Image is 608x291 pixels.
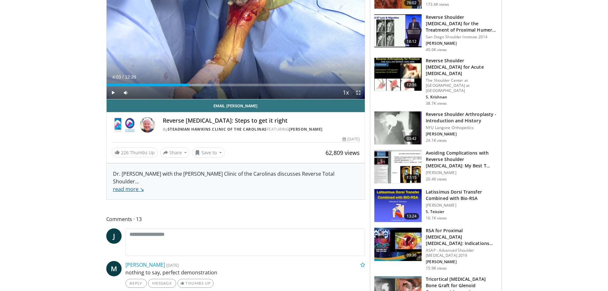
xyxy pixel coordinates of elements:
a: Email [PERSON_NAME] [107,99,365,112]
span: ... [113,178,144,193]
span: 62,809 views [326,149,360,157]
span: Comments 13 [106,215,365,223]
p: S. Teissier [426,209,498,214]
a: Message [148,279,176,288]
img: Steadman Hawkins Clinic of the Carolinas [112,117,137,133]
h3: Reverse Shoulder [MEDICAL_DATA] for the Treatment of Proximal Humeral … [426,14,498,33]
a: M [106,261,122,276]
p: [PERSON_NAME] [426,41,498,46]
p: [PERSON_NAME] [426,259,498,264]
span: 12:16 [404,82,419,88]
button: Playback Rate [339,86,352,99]
a: 226 Thumbs Up [112,148,158,157]
span: 03:42 [404,135,419,142]
a: 03:42 Reverse Shoulder Arthroplasty - Introduction and History NYU Langone Orthopedics [PERSON_NA... [374,111,498,145]
button: Play [107,86,119,99]
div: [DATE] [342,136,360,142]
span: 09:36 [404,252,419,258]
h3: Reverse Shoulder [MEDICAL_DATA] for Acute [MEDICAL_DATA] [426,57,498,77]
p: [PERSON_NAME] [426,170,498,175]
a: 09:36 RSA for Proximal [MEDICAL_DATA] [MEDICAL_DATA]: Indications and Tips for Maximiz… ASAP - Ad... [374,227,498,271]
span: / [123,74,124,80]
span: 17:15 [404,174,419,181]
a: 12:16 Reverse Shoulder [MEDICAL_DATA] for Acute [MEDICAL_DATA] The Shoulder Center at [GEOGRAPHIC... [374,57,498,106]
a: 18:12 Reverse Shoulder [MEDICAL_DATA] for the Treatment of Proximal Humeral … San Diego Shoulder ... [374,14,498,52]
p: [PERSON_NAME] [426,132,498,137]
p: S. Krishnan [426,95,498,100]
p: [PERSON_NAME] [426,203,498,208]
span: 13:24 [404,213,419,219]
p: 20.4K views [426,177,447,182]
p: The Shoulder Center at [GEOGRAPHIC_DATA] at [GEOGRAPHIC_DATA] [426,78,498,93]
span: 12:39 [125,74,136,80]
span: 226 [121,149,129,156]
p: nothing to say, perfect demonstration [125,269,365,276]
p: ASAP - Advanced Shoulder [MEDICAL_DATA] 2019 [426,248,498,258]
img: 53f6b3b0-db1e-40d0-a70b-6c1023c58e52.150x105_q85_crop-smart_upscale.jpg [374,228,422,261]
a: Thumbs Up [177,279,214,288]
h3: Latissimus Dorsi Transfer Combined with Bio-RSA [426,189,498,202]
button: Fullscreen [352,86,365,99]
h3: RSA for Proximal [MEDICAL_DATA] [MEDICAL_DATA]: Indications and Tips for Maximiz… [426,227,498,247]
a: [PERSON_NAME] [125,261,165,268]
a: read more ↘ [113,186,144,193]
span: 18:12 [404,38,419,45]
div: By FEATURING [163,126,360,132]
p: NYU Langone Orthopedics [426,125,498,130]
span: 4:03 [112,74,121,80]
img: zucker_4.png.150x105_q85_crop-smart_upscale.jpg [374,111,422,145]
p: 16.1K views [426,216,447,221]
button: Save to [192,148,225,158]
img: butch_reverse_arthroplasty_3.png.150x105_q85_crop-smart_upscale.jpg [374,58,422,91]
p: 45.0K views [426,47,447,52]
h4: Reverse [MEDICAL_DATA]: Steps to get it right [163,117,360,124]
button: Mute [119,86,132,99]
h3: Reverse Shoulder Arthroplasty - Introduction and History [426,111,498,124]
a: 17:15 Avoiding Complications with Reverse Shoulder [MEDICAL_DATA]: My Best T… [PERSON_NAME] 20.4K... [374,150,498,184]
img: 0e1bc6ad-fcf8-411c-9e25-b7d1f0109c17.png.150x105_q85_crop-smart_upscale.png [374,189,422,222]
p: San Diego Shoulder Institute 2014 [426,34,498,40]
small: [DATE] [166,262,179,268]
a: Steadman Hawkins Clinic of the Carolinas [168,126,267,132]
button: Share [160,148,190,158]
p: 173.6K views [426,2,449,7]
a: [PERSON_NAME] [289,126,323,132]
p: 24.1K views [426,138,447,143]
img: 1e0542da-edd7-4b27-ad5a-0c5d6cc88b44.150x105_q85_crop-smart_upscale.jpg [374,150,422,183]
a: 13:24 Latissimus Dorsi Transfer Combined with Bio-RSA [PERSON_NAME] S. Teissier 16.1K views [374,189,498,223]
a: J [106,228,122,244]
p: 15.9K views [426,266,447,271]
div: Dr. [PERSON_NAME] with the [PERSON_NAME] Clinic of the Carolinas discusses Reverse Total Shoulder [113,170,359,193]
h3: Avoiding Complications with Reverse Shoulder [MEDICAL_DATA]: My Best T… [426,150,498,169]
img: Q2xRg7exoPLTwO8X4xMDoxOjA4MTsiGN.150x105_q85_crop-smart_upscale.jpg [374,14,422,48]
img: Avatar [140,117,155,133]
a: Reply [125,279,147,288]
p: 38.7K views [426,101,447,106]
div: Progress Bar [107,84,365,86]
